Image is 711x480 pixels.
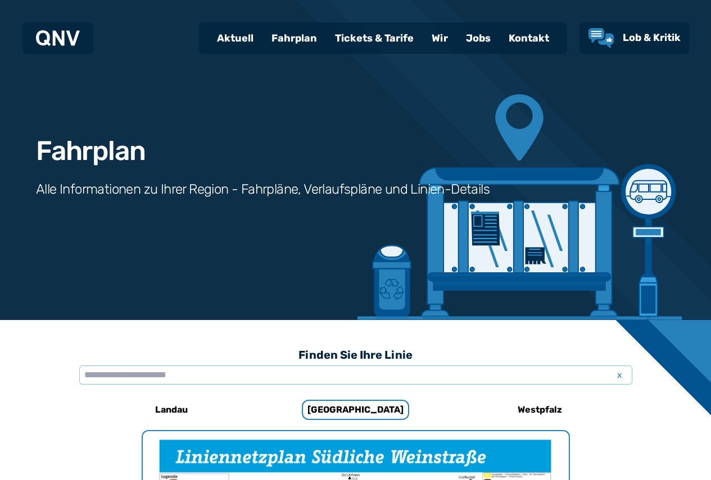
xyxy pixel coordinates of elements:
h3: Finden Sie Ihre Linie [79,342,632,367]
span: Lob & Kritik [623,31,681,44]
a: Jobs [457,24,500,53]
h6: Westpfalz [513,401,567,419]
a: Fahrplan [262,24,326,53]
a: Kontakt [500,24,558,53]
img: QNV Logo [36,30,80,46]
a: Landau [97,396,246,423]
a: Lob & Kritik [588,28,681,48]
h6: Landau [151,401,192,419]
a: Westpfalz [465,396,615,423]
h3: Alle Informationen zu Ihrer Region - Fahrpläne, Verlaufspläne und Linien-Details [36,180,490,198]
a: Tickets & Tarife [326,24,423,53]
a: Aktuell [208,24,262,53]
a: QNV Logo [36,27,80,49]
a: Wir [423,24,457,53]
span: x [612,368,628,382]
a: [GEOGRAPHIC_DATA] [281,396,431,423]
h6: [GEOGRAPHIC_DATA] [302,400,409,420]
h1: Fahrplan [36,138,145,164]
